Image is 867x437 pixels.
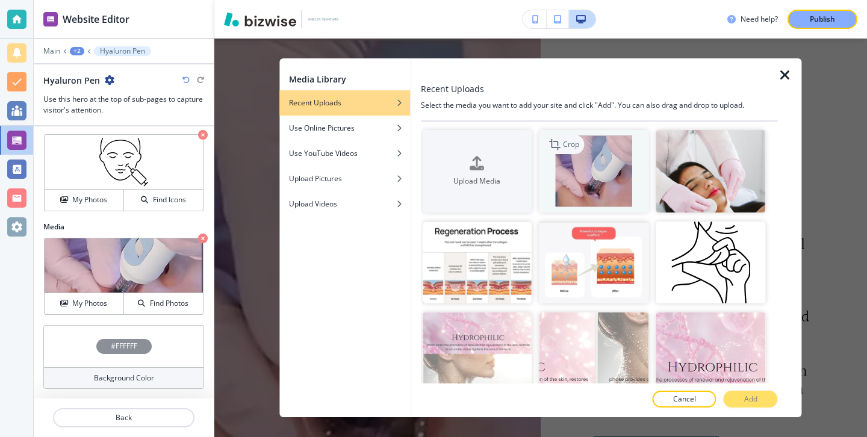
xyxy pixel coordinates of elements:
button: Publish [788,10,857,29]
h4: Use Online Pictures [289,123,355,134]
h2: Media Library [289,73,346,85]
div: My PhotosFind Icons [43,134,204,212]
button: Find Photos [124,293,203,314]
button: Main [43,47,60,55]
h4: Select the media you want to add your site and click "Add". You can also drag and drop to upload. [421,100,777,111]
p: Hyaluron Pen [100,47,145,55]
button: Recent Uploads [279,90,410,116]
h4: Upload Pictures [289,173,342,184]
h4: Find Photos [150,298,188,309]
h4: #FFFFFF [111,341,137,352]
h4: Upload Media [422,176,532,187]
button: Upload Pictures [279,166,410,191]
h3: Use this hero at the top of sub-pages to capture visitor's attention. [43,94,204,116]
p: Publish [810,14,835,25]
button: #FFFFFFBackground Color [43,325,204,389]
img: Your Logo [307,17,340,22]
button: Find Icons [124,190,203,211]
button: Use YouTube Videos [279,141,410,166]
button: Use Online Pictures [279,116,410,141]
p: Crop [563,139,579,150]
h3: Need help? [741,14,778,25]
button: My Photos [45,293,124,314]
button: My Photos [45,190,124,211]
h4: Background Color [94,373,154,383]
h2: Website Editor [63,12,129,26]
button: +2 [70,47,84,55]
div: Crop [544,135,584,154]
h4: My Photos [72,194,107,205]
h2: Hyaluron Pen [43,74,100,87]
h4: Upload Videos [289,199,337,209]
img: Bizwise Logo [224,12,296,26]
img: editor icon [43,12,58,26]
h4: Use YouTube Videos [289,148,358,159]
p: Cancel [673,394,696,404]
h4: My Photos [72,298,107,309]
h3: Recent Uploads [421,82,484,95]
button: Upload Media [422,130,532,212]
p: Back [54,412,193,423]
h4: Find Icons [153,194,186,205]
button: Back [53,408,194,427]
h2: Media [43,222,204,232]
div: My PhotosFind Photos [43,237,204,315]
button: Cancel [653,391,716,408]
button: Hyaluron Pen [94,46,151,56]
h4: Recent Uploads [289,98,341,108]
button: Upload Videos [279,191,410,217]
